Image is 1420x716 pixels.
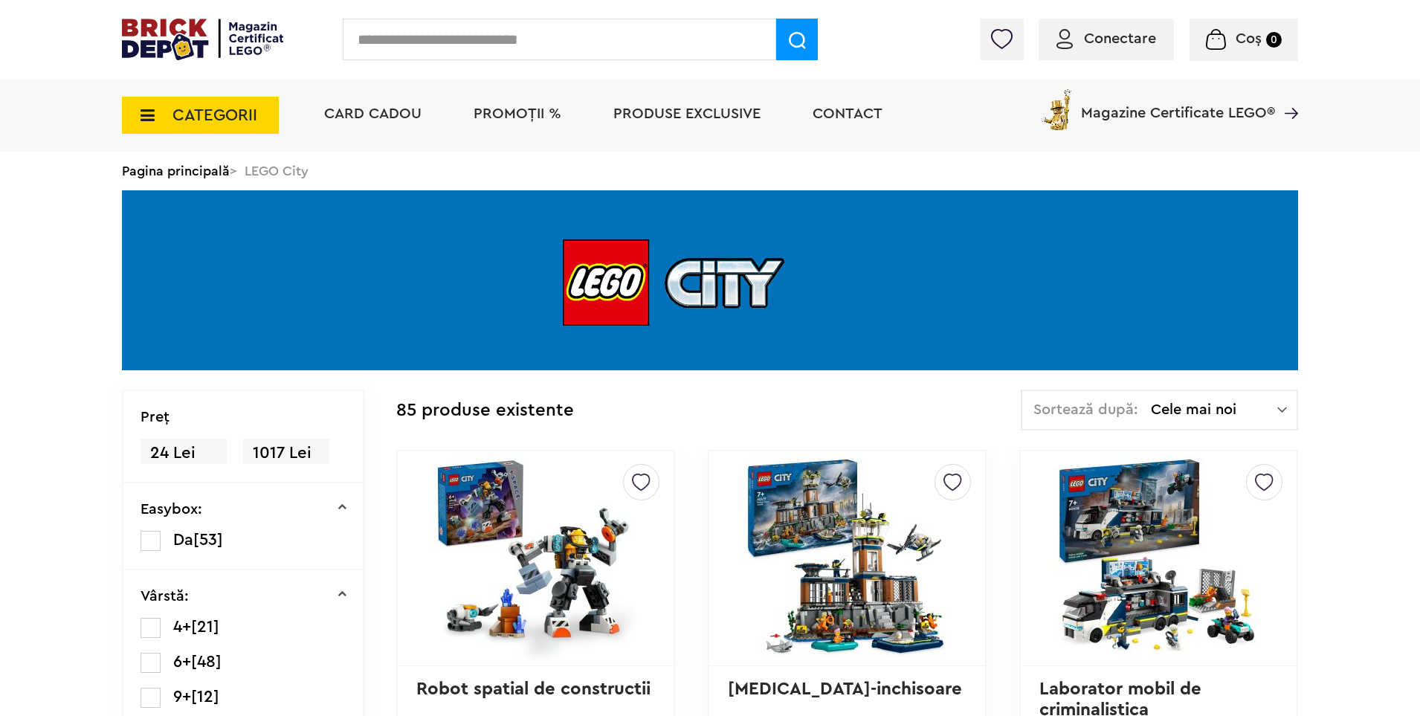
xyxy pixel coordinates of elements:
small: 0 [1266,32,1282,48]
p: Easybox: [141,502,202,517]
a: [MEDICAL_DATA]-inchisoare [728,680,962,698]
span: [48] [191,654,222,670]
span: [53] [193,532,223,548]
span: [12] [191,688,219,705]
span: 6+ [173,654,191,670]
div: > LEGO City [122,152,1298,190]
img: Robot spatial de constructii [432,454,640,662]
a: Produse exclusive [613,106,761,121]
span: Cele mai noi [1151,402,1277,417]
a: PROMOȚII % [474,106,561,121]
span: 9+ [173,688,191,705]
span: 24 Lei [141,439,227,468]
img: LEGO City [122,190,1298,370]
a: Magazine Certificate LEGO® [1275,86,1298,101]
div: 85 produse existente [396,390,574,432]
img: Insula-inchisoare [743,454,951,662]
span: [21] [191,619,219,635]
a: Conectare [1056,31,1156,46]
span: CATEGORII [172,107,257,123]
span: Sortează după: [1033,402,1138,417]
p: Vârstă: [141,589,189,604]
span: 1017 Lei [243,439,329,468]
span: Magazine Certificate LEGO® [1081,86,1275,120]
a: Robot spatial de constructii [416,680,651,698]
span: Da [173,532,193,548]
a: Card Cadou [324,106,422,121]
img: Laborator mobil de criminalistica [1054,454,1262,662]
a: Pagina principală [122,164,230,178]
span: Coș [1236,31,1262,46]
span: 4+ [173,619,191,635]
p: Preţ [141,410,170,425]
a: Contact [813,106,882,121]
span: Conectare [1084,31,1156,46]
